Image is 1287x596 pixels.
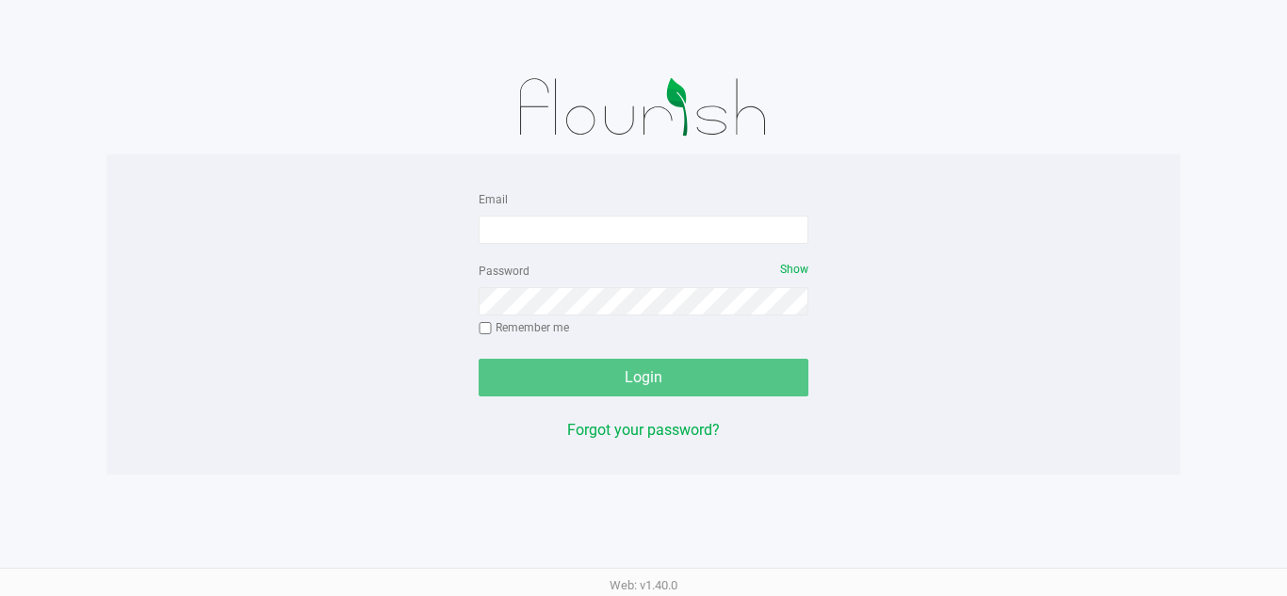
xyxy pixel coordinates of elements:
label: Password [479,263,529,280]
label: Remember me [479,319,569,336]
span: Show [780,263,808,276]
span: Web: v1.40.0 [610,578,677,592]
label: Email [479,191,508,208]
button: Forgot your password? [567,419,720,442]
input: Remember me [479,322,492,335]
